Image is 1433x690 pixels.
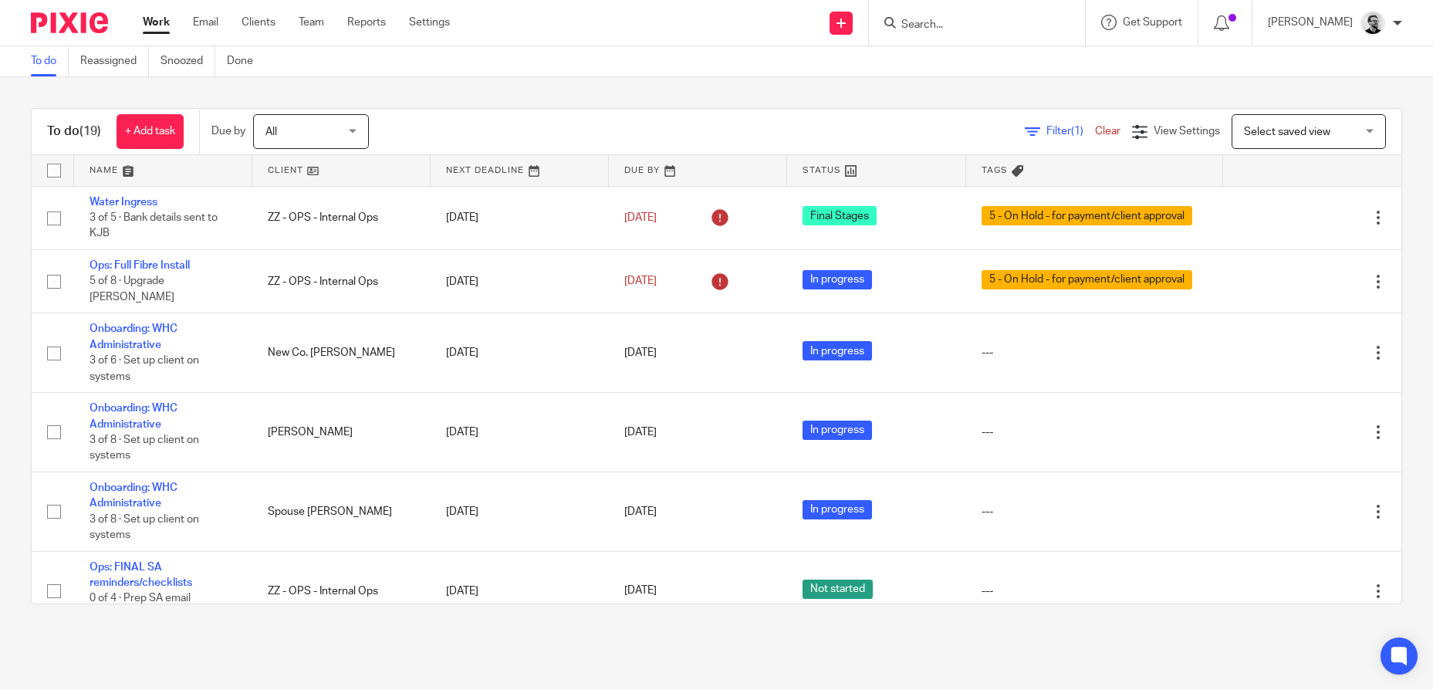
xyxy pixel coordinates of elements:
a: Clients [242,15,275,30]
p: [PERSON_NAME] [1268,15,1353,30]
a: Onboarding: WHC Administrative [90,323,177,350]
td: [DATE] [431,472,609,552]
a: Team [299,15,324,30]
img: Pixie [31,12,108,33]
a: To do [31,46,69,76]
td: ZZ - OPS - Internal Ops [252,249,431,313]
span: 3 of 8 · Set up client on systems [90,435,199,462]
span: 3 of 5 · Bank details sent to KJB [90,212,218,239]
span: [DATE] [624,427,657,438]
a: Ops: FINAL SA reminders/checklists [90,562,192,588]
div: --- [982,345,1208,360]
span: [DATE] [624,506,657,517]
a: Water Ingress [90,197,157,208]
td: [DATE] [431,393,609,472]
span: In progress [803,500,872,519]
a: Reports [347,15,386,30]
a: Onboarding: WHC Administrative [90,482,177,509]
td: [DATE] [431,551,609,631]
a: Work [143,15,170,30]
span: 5 - On Hold - for payment/client approval [982,270,1192,289]
div: --- [982,583,1208,599]
a: Reassigned [80,46,149,76]
a: Onboarding: WHC Administrative [90,403,177,429]
td: [DATE] [431,186,609,249]
td: [DATE] [431,313,609,393]
td: Spouse [PERSON_NAME] [252,472,431,552]
span: Final Stages [803,206,877,225]
span: (1) [1071,126,1083,137]
span: 3 of 6 · Set up client on systems [90,355,199,382]
td: [DATE] [431,249,609,313]
span: In progress [803,421,872,440]
span: All [265,127,277,137]
img: Jack_2025.jpg [1360,11,1385,36]
a: Done [227,46,265,76]
a: Email [193,15,218,30]
span: [DATE] [624,212,657,223]
td: New Co. [PERSON_NAME] [252,313,431,393]
span: View Settings [1154,126,1220,137]
div: --- [982,504,1208,519]
a: Ops: Full Fibre Install [90,260,190,271]
span: 3 of 8 · Set up client on systems [90,514,199,541]
span: Tags [982,166,1008,174]
a: Settings [409,15,450,30]
td: ZZ - OPS - Internal Ops [252,551,431,631]
input: Search [900,19,1039,32]
a: + Add task [117,114,184,149]
span: [DATE] [624,347,657,358]
span: Filter [1046,126,1095,137]
span: 5 of 8 · Upgrade [PERSON_NAME] [90,276,174,303]
p: Due by [211,123,245,139]
span: [DATE] [624,586,657,597]
span: Select saved view [1244,127,1330,137]
div: --- [982,424,1208,440]
span: 5 - On Hold - for payment/client approval [982,206,1192,225]
span: Not started [803,580,873,599]
td: [PERSON_NAME] [252,393,431,472]
span: 0 of 4 · Prep SA email reminders spreadsheet [90,594,202,621]
a: Snoozed [161,46,215,76]
span: [DATE] [624,276,657,287]
span: (19) [79,125,101,137]
a: Clear [1095,126,1120,137]
h1: To do [47,123,101,140]
span: Get Support [1123,17,1182,28]
span: In progress [803,270,872,289]
span: In progress [803,341,872,360]
td: ZZ - OPS - Internal Ops [252,186,431,249]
